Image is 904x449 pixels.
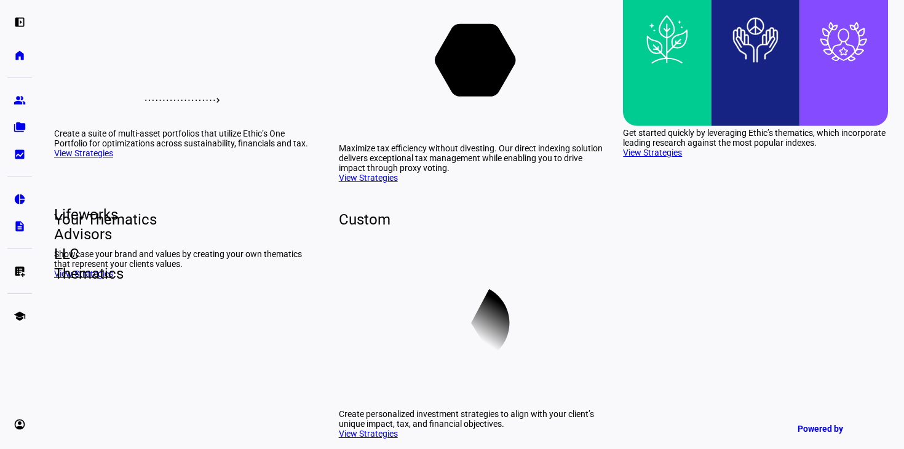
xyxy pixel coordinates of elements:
[14,49,26,62] eth-mat-symbol: home
[623,148,682,157] a: View Strategies
[54,129,319,148] div: Create a suite of multi-asset portfolios that utilize Ethic’s One Portfolio for optimizations acr...
[791,417,886,440] a: Powered by
[14,94,26,106] eth-mat-symbol: group
[339,409,604,429] div: Create personalized investment strategies to align with your client’s unique impact, tax, and fin...
[339,143,604,173] div: Maximize tax efficiency without divesting. Our direct indexing solution delivers exceptional tax ...
[14,310,26,322] eth-mat-symbol: school
[7,214,32,239] a: description
[339,173,398,183] a: View Strategies
[14,220,26,232] eth-mat-symbol: description
[54,210,319,229] div: Your Thematics
[623,128,888,148] div: Get started quickly by leveraging Ethic’s thematics, which incorporate leading research against t...
[44,205,64,284] span: Lifeworks Advisors LLC Thematics
[7,142,32,167] a: bid_landscape
[54,249,319,269] div: Showcase your brand and values by creating your own thematics that represent your clients values.
[14,16,26,28] eth-mat-symbol: left_panel_open
[7,88,32,113] a: group
[14,121,26,133] eth-mat-symbol: folder_copy
[14,418,26,431] eth-mat-symbol: account_circle
[14,148,26,161] eth-mat-symbol: bid_landscape
[7,43,32,68] a: home
[14,193,26,205] eth-mat-symbol: pie_chart
[7,115,32,140] a: folder_copy
[7,187,32,212] a: pie_chart
[54,148,113,158] a: View Strategies
[339,210,604,229] div: Custom
[14,265,26,277] eth-mat-symbol: list_alt_add
[339,429,398,439] a: View Strategies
